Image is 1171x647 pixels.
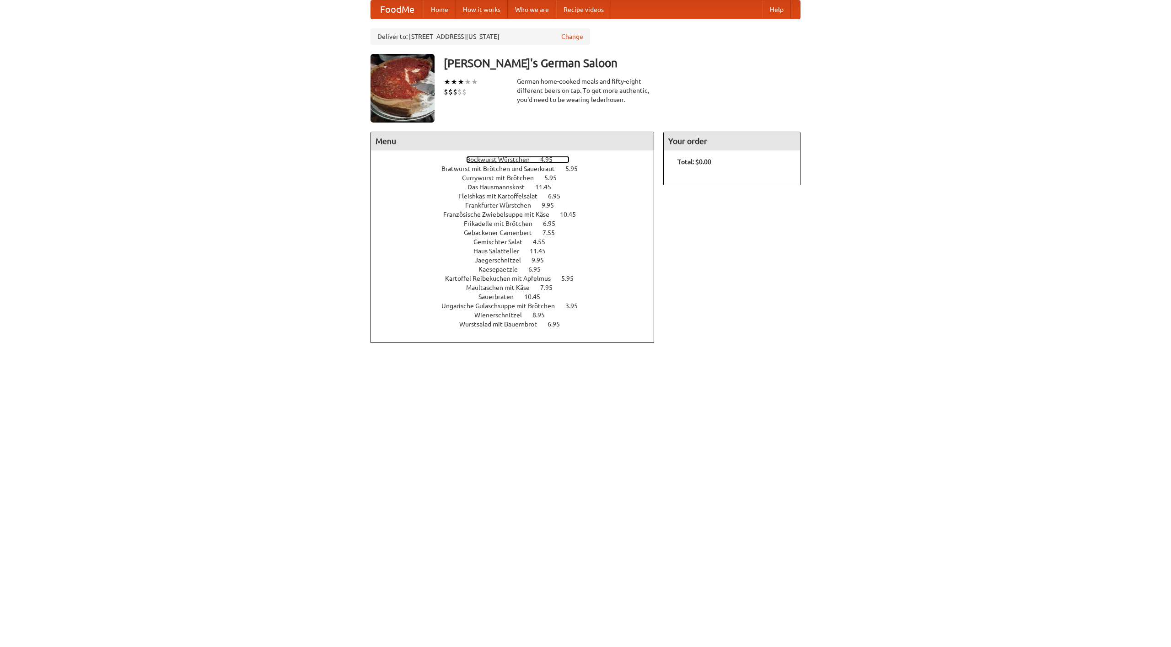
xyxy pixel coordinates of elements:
[371,28,590,45] div: Deliver to: [STREET_ADDRESS][US_STATE]
[473,238,532,246] span: Gemischter Salat
[473,238,562,246] a: Gemischter Salat 4.55
[548,192,569,200] span: 6.95
[371,54,435,123] img: angular.jpg
[517,77,654,104] div: German home-cooked meals and fifty-eight different beers on tap. To get more authentic, you'd nee...
[444,54,800,72] h3: [PERSON_NAME]'s German Saloon
[457,87,462,97] li: $
[464,220,542,227] span: Frikadelle mit Brötchen
[371,0,424,19] a: FoodMe
[561,275,583,282] span: 5.95
[458,192,577,200] a: Fleishkas mit Kartoffelsalat 6.95
[542,202,563,209] span: 9.95
[478,266,558,273] a: Kaesepaetzle 6.95
[561,32,583,41] a: Change
[464,229,572,236] a: Gebackener Camenbert 7.55
[458,192,547,200] span: Fleishkas mit Kartoffelsalat
[462,174,574,182] a: Currywurst mit Brötchen 5.95
[462,174,543,182] span: Currywurst mit Brötchen
[441,302,564,310] span: Ungarische Gulaschsuppe mit Brötchen
[459,321,546,328] span: Wurstsalad mit Bauernbrot
[464,220,572,227] a: Frikadelle mit Brötchen 6.95
[445,275,560,282] span: Kartoffel Reibekuchen mit Apfelmus
[543,229,564,236] span: 7.55
[565,302,587,310] span: 3.95
[459,321,577,328] a: Wurstsalad mit Bauernbrot 6.95
[532,311,554,319] span: 8.95
[441,165,595,172] a: Bratwurst mit Brötchen und Sauerkraut 5.95
[478,266,527,273] span: Kaesepaetzle
[466,284,539,291] span: Maultaschen mit Käse
[424,0,456,19] a: Home
[453,87,457,97] li: $
[532,257,553,264] span: 9.95
[471,77,478,87] li: ★
[548,321,569,328] span: 6.95
[508,0,556,19] a: Who we are
[444,87,448,97] li: $
[556,0,611,19] a: Recipe videos
[475,257,530,264] span: Jaegerschnitzel
[466,284,569,291] a: Maultaschen mit Käse 7.95
[540,156,562,163] span: 4.95
[474,311,562,319] a: Wienerschnitzel 8.95
[528,266,550,273] span: 6.95
[535,183,560,191] span: 11.45
[473,247,563,255] a: Haus Salatteller 11.45
[371,132,654,150] h4: Menu
[530,247,555,255] span: 11.45
[448,87,453,97] li: $
[543,220,564,227] span: 6.95
[473,247,528,255] span: Haus Salatteller
[466,156,569,163] a: Bockwurst Würstchen 4.95
[457,77,464,87] li: ★
[456,0,508,19] a: How it works
[464,77,471,87] li: ★
[443,211,559,218] span: Französische Zwiebelsuppe mit Käse
[478,293,523,300] span: Sauerbraten
[451,77,457,87] li: ★
[462,87,467,97] li: $
[465,202,540,209] span: Frankfurter Würstchen
[466,156,539,163] span: Bockwurst Würstchen
[464,229,541,236] span: Gebackener Camenbert
[467,183,534,191] span: Das Hausmannskost
[533,238,554,246] span: 4.55
[524,293,549,300] span: 10.45
[478,293,557,300] a: Sauerbraten 10.45
[677,158,711,166] b: Total: $0.00
[565,165,587,172] span: 5.95
[474,311,531,319] span: Wienerschnitzel
[467,183,568,191] a: Das Hausmannskost 11.45
[443,211,593,218] a: Französische Zwiebelsuppe mit Käse 10.45
[445,275,591,282] a: Kartoffel Reibekuchen mit Apfelmus 5.95
[441,302,595,310] a: Ungarische Gulaschsuppe mit Brötchen 3.95
[465,202,571,209] a: Frankfurter Würstchen 9.95
[664,132,800,150] h4: Your order
[540,284,562,291] span: 7.95
[763,0,791,19] a: Help
[544,174,566,182] span: 5.95
[441,165,564,172] span: Bratwurst mit Brötchen und Sauerkraut
[560,211,585,218] span: 10.45
[475,257,561,264] a: Jaegerschnitzel 9.95
[444,77,451,87] li: ★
